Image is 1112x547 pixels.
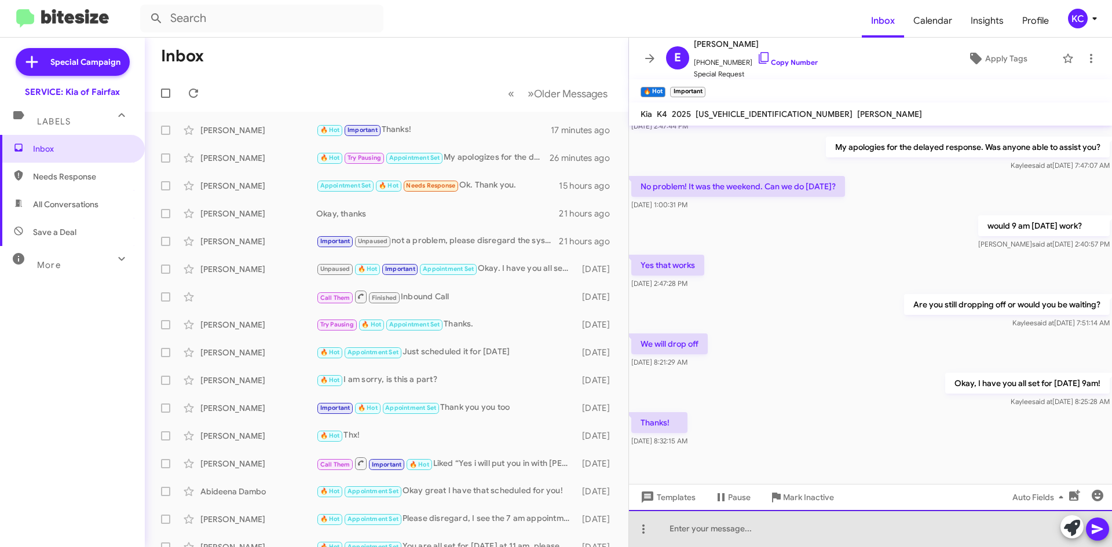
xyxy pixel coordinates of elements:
span: K4 [657,109,667,119]
span: [DATE] 1:00:31 PM [631,200,687,209]
span: Appointment Set [389,154,440,161]
span: Important [372,461,402,468]
a: Special Campaign [16,48,130,76]
button: Mark Inactive [760,487,843,508]
div: Liked “Yes i will put you in with [PERSON_NAME] [DATE] at 1 pm” [316,456,576,471]
span: [DATE] 2:47:44 PM [631,122,688,130]
span: Needs Response [33,171,131,182]
span: Unpaused [358,237,388,245]
span: More [37,260,61,270]
div: Ok. Thank you. [316,179,559,192]
span: [DATE] 2:47:28 PM [631,279,687,288]
span: 🔥 Hot [361,321,381,328]
span: » [528,86,534,101]
p: Thanks! [631,412,687,433]
div: [PERSON_NAME] [200,152,316,164]
span: said at [1034,318,1054,327]
button: Next [521,82,614,105]
a: Profile [1013,4,1058,38]
div: 21 hours ago [559,208,619,219]
div: [DATE] [576,263,619,275]
div: 15 hours ago [559,180,619,192]
div: Thank you you too [316,401,576,414]
div: [DATE] [576,458,619,469]
span: Try Pausing [348,154,381,161]
span: Important [320,237,350,245]
span: Appointment Set [348,515,398,523]
span: Unpaused [320,265,350,273]
div: 26 minutes ago [550,152,619,164]
span: 🔥 Hot [358,265,378,273]
small: Important [670,87,705,97]
span: Call Them [320,294,350,302]
p: No problem! It was the weekend. Can we do [DATE]? [631,176,845,197]
button: KC [1058,9,1099,28]
span: [PERSON_NAME] [857,109,922,119]
span: 🔥 Hot [379,182,398,189]
span: Kaylee [DATE] 7:47:07 AM [1011,161,1110,170]
div: My apologizes for the delay. The earliest I could move it would be 8:45. [316,151,550,164]
span: [PERSON_NAME] [694,37,818,51]
div: Thx! [316,429,576,442]
div: not a problem, please disregard the system generated texts [316,234,559,248]
div: [DATE] [576,430,619,442]
span: Save a Deal [33,226,76,238]
span: 🔥 Hot [320,348,340,356]
a: Insights [961,4,1013,38]
input: Search [140,5,383,32]
span: 🔥 Hot [320,432,340,439]
span: Appointment Set [348,487,398,495]
div: SERVICE: Kia of Fairfax [25,86,120,98]
span: Older Messages [534,87,608,100]
div: Just scheduled it for [DATE] [316,346,576,359]
span: Important [385,265,415,273]
div: [DATE] [576,402,619,414]
span: Finished [372,294,397,302]
p: We will drop off [631,333,708,354]
div: KC [1068,9,1088,28]
span: 🔥 Hot [409,461,429,468]
div: 17 minutes ago [551,124,619,136]
p: Okay, I have you all set for [DATE] 9am! [945,373,1110,394]
div: [PERSON_NAME] [200,236,316,247]
span: All Conversations [33,199,98,210]
div: [DATE] [576,291,619,303]
button: Previous [501,82,521,105]
span: 🔥 Hot [320,126,340,134]
span: [PHONE_NUMBER] [694,51,818,68]
span: 🔥 Hot [320,487,340,495]
div: [PERSON_NAME] [200,263,316,275]
div: Okay great I have that scheduled for you! [316,484,576,498]
span: Special Request [694,68,818,80]
a: Inbox [862,4,904,38]
span: Important [348,126,378,134]
span: [US_VEHICLE_IDENTIFICATION_NUMBER] [696,109,853,119]
div: Abideena Dambo [200,486,316,497]
button: Auto Fields [1003,487,1077,508]
div: [PERSON_NAME] [200,513,316,525]
a: Calendar [904,4,961,38]
span: 2025 [672,109,691,119]
button: Apply Tags [938,48,1056,69]
span: Kia [641,109,652,119]
div: [DATE] [576,347,619,358]
span: Appointment Set [320,182,371,189]
div: [PERSON_NAME] [200,402,316,414]
span: Pause [728,487,751,508]
span: E [674,49,681,67]
small: 🔥 Hot [641,87,665,97]
span: Inbox [33,143,131,155]
div: [PERSON_NAME] [200,208,316,219]
div: [DATE] [576,513,619,525]
span: Kaylee [DATE] 8:25:28 AM [1011,397,1110,406]
span: « [508,86,514,101]
p: would 9 am [DATE] work? [978,215,1110,236]
p: Are you still dropping off or would you be waiting? [904,294,1110,315]
span: Mark Inactive [783,487,834,508]
span: Special Campaign [50,56,120,68]
span: said at [1032,240,1052,248]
